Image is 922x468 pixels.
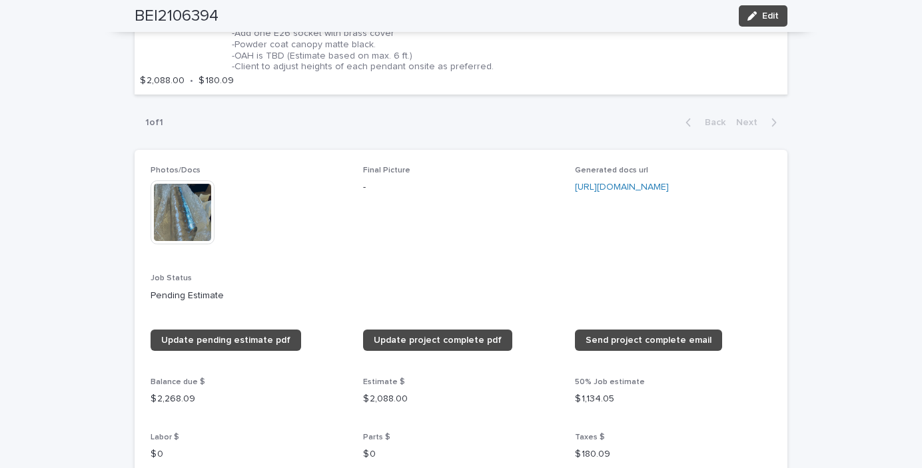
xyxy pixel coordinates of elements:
p: $ 2,268.09 [151,392,347,406]
p: $ 2,088.00 [140,75,185,87]
span: Photos/Docs [151,166,201,174]
p: $ 180.09 [199,75,234,87]
span: Edit [762,11,779,21]
a: Update pending estimate pdf [151,330,301,351]
span: Final Picture [363,166,410,174]
button: Back [675,117,731,128]
p: $ 2,088.00 [363,392,560,406]
p: $ 0 [151,447,347,461]
p: $ 1,134.05 [575,392,771,406]
p: • [190,75,193,87]
span: Estimate $ [363,378,405,386]
span: 50% Job estimate [575,378,645,386]
p: Pending Estimate [151,289,771,303]
p: $ 180.09 [575,447,771,461]
p: 1 of 1 [135,107,174,139]
span: Back [697,118,725,127]
span: Next [736,118,765,127]
a: Send project complete email [575,330,722,351]
button: Next [731,117,787,128]
a: [URL][DOMAIN_NAME] [575,182,669,192]
span: Job Status [151,274,192,282]
span: Send project complete email [586,336,711,345]
span: Parts $ [363,433,390,441]
span: Update pending estimate pdf [161,336,290,345]
p: $ 0 [363,447,560,461]
span: Labor $ [151,433,179,441]
span: Update project complete pdf [374,336,502,345]
p: - [363,180,560,194]
h2: BEI2106394 [135,7,219,26]
a: Update project complete pdf [363,330,512,351]
span: Generated docs url [575,166,648,174]
span: Balance due $ [151,378,205,386]
button: Edit [739,5,787,27]
span: Taxes $ [575,433,605,441]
